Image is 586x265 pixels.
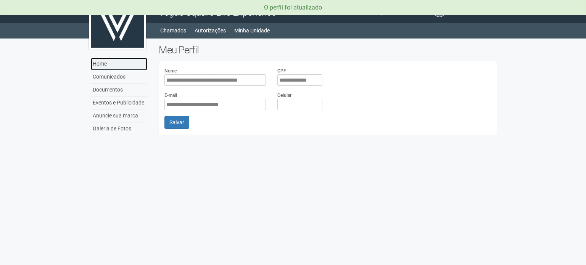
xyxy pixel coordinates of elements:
h2: Meu Perfil [159,44,497,56]
a: Home [91,58,147,71]
a: Minha Unidade [234,25,270,36]
label: E-mail [164,92,177,99]
a: Chamados [160,25,186,36]
a: Anuncie sua marca [91,109,147,122]
a: Eventos e Publicidade [91,96,147,109]
button: Salvar [164,116,189,129]
a: Comunicados [91,71,147,84]
a: Autorizações [195,25,226,36]
label: Nome [164,67,177,74]
a: Galeria de Fotos [91,122,147,135]
label: Celular [277,92,291,99]
a: Documentos [91,84,147,96]
label: CPF [277,67,286,74]
img: logo.jpg [89,4,146,50]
